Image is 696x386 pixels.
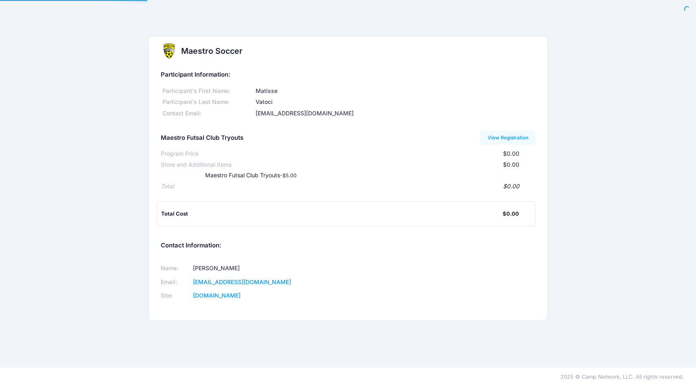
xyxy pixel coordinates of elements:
[161,161,232,169] div: Store and Additional Items
[254,109,535,118] div: [EMAIL_ADDRESS][DOMAIN_NAME]
[189,171,412,180] div: Maestro Futsal Club Tryouts
[254,87,535,95] div: Matisse
[193,292,241,299] a: [DOMAIN_NAME]
[181,46,243,56] h2: Maestro Soccer
[161,109,254,118] div: Contact Email:
[161,71,535,79] h5: Participant Information:
[161,150,199,158] div: Program Price
[503,150,519,157] span: $0.00
[190,261,337,275] td: [PERSON_NAME]
[161,182,174,191] div: Total
[161,210,503,218] div: Total Cost
[232,161,519,169] div: $0.00
[161,87,254,95] div: Participant's First Name:
[161,98,254,106] div: Participant's Last Name:
[193,278,291,285] a: [EMAIL_ADDRESS][DOMAIN_NAME]
[254,98,535,106] div: Vatoci
[161,242,535,249] h5: Contact Information:
[503,210,519,218] div: $0.00
[480,130,535,144] a: View Registration
[560,373,684,380] span: 2025 © Camp Network, LLC. All rights reserved.
[161,289,190,303] td: Site:
[161,275,190,289] td: Email:
[161,261,190,275] td: Name:
[280,172,297,179] small: -$5.00
[161,135,243,142] h5: Maestro Futsal Club Tryouts
[174,182,519,191] div: $0.00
